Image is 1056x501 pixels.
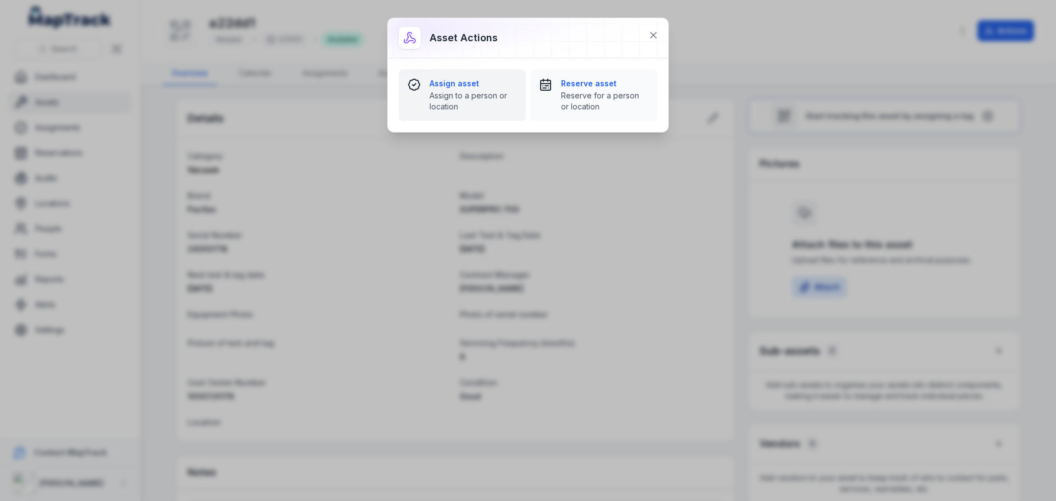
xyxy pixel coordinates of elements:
[561,90,648,112] span: Reserve for a person or location
[430,90,517,112] span: Assign to a person or location
[399,69,526,121] button: Assign assetAssign to a person or location
[430,78,517,89] strong: Assign asset
[530,69,657,121] button: Reserve assetReserve for a person or location
[561,78,648,89] strong: Reserve asset
[430,30,498,46] h3: Asset actions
